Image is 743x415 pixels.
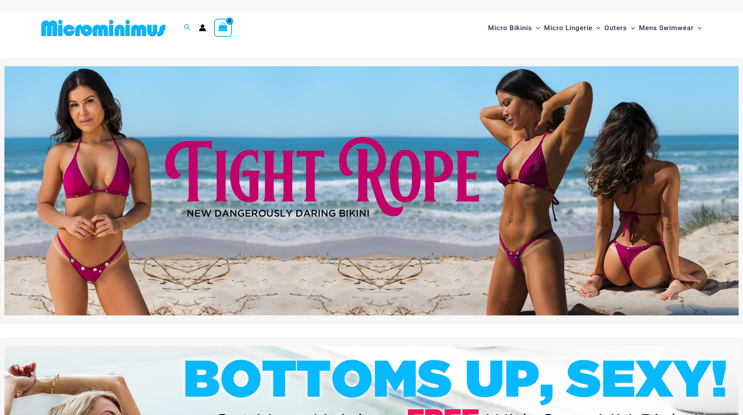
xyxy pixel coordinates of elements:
[199,24,206,31] a: Account icon link
[544,18,592,38] span: Micro Lingerie
[542,16,602,40] a: Micro LingerieMenu ToggleMenu Toggle
[604,18,627,38] span: Outers
[602,16,637,40] a: OutersMenu ToggleMenu Toggle
[486,16,542,40] a: Micro BikinisMenu ToggleMenu Toggle
[485,15,705,41] nav: Site Navigation
[488,18,532,38] span: Micro Bikinis
[639,18,694,38] span: Mens Swimwear
[214,19,232,37] a: View Shopping Cart, empty
[592,18,600,38] span: Menu Toggle
[627,18,635,38] span: Menu Toggle
[184,23,191,33] a: Search icon link
[532,18,540,38] span: Menu Toggle
[694,18,702,38] span: Menu Toggle
[637,16,704,40] a: Mens SwimwearMenu ToggleMenu Toggle
[38,19,169,37] img: MM SHOP LOGO FLAT
[4,66,739,315] img: Tight Rope Pink Bikini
